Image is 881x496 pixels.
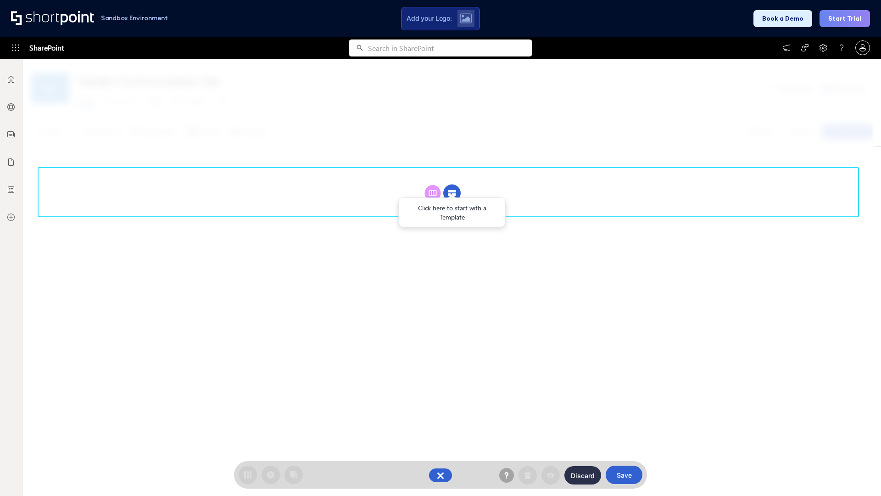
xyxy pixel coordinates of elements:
span: SharePoint [29,37,64,59]
button: Save [606,466,642,484]
h1: Sandbox Environment [101,16,168,21]
span: Add your Logo: [407,14,452,23]
iframe: Chat Widget [835,452,881,496]
button: Start Trial [820,10,870,27]
img: Upload logo [460,13,472,23]
button: Book a Demo [753,10,812,27]
input: Search in SharePoint [368,39,532,56]
button: Discard [564,466,601,485]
